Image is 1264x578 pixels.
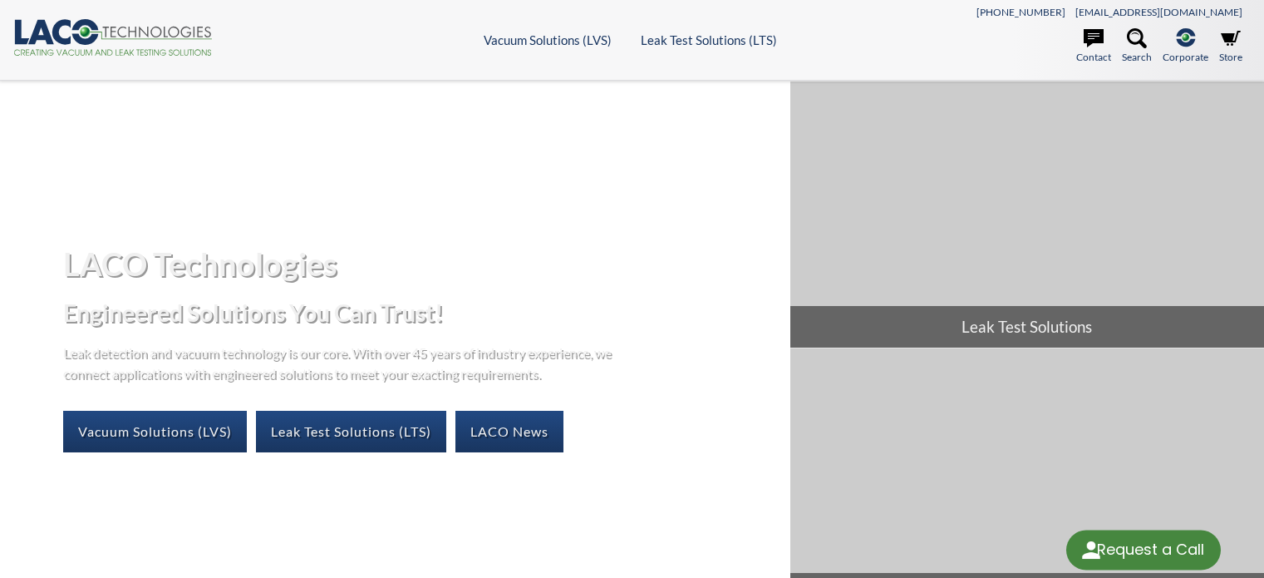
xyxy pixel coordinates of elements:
[976,6,1065,18] a: [PHONE_NUMBER]
[790,82,1264,348] a: Leak Test Solutions
[63,298,777,329] h2: Engineered Solutions You Can Trust!
[63,244,777,284] h1: LACO Technologies
[1163,49,1208,65] span: Corporate
[1075,6,1242,18] a: [EMAIL_ADDRESS][DOMAIN_NAME]
[1219,28,1242,65] a: Store
[1066,531,1221,571] div: Request a Call
[641,32,777,47] a: Leak Test Solutions (LTS)
[256,411,446,452] a: Leak Test Solutions (LTS)
[1078,537,1104,564] img: round button
[790,306,1264,348] span: Leak Test Solutions
[63,342,620,384] p: Leak detection and vacuum technology is our core. With over 45 years of industry experience, we c...
[484,32,612,47] a: Vacuum Solutions (LVS)
[455,411,563,452] a: LACO News
[1122,28,1152,65] a: Search
[1097,531,1204,569] div: Request a Call
[1076,28,1111,65] a: Contact
[63,411,247,452] a: Vacuum Solutions (LVS)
